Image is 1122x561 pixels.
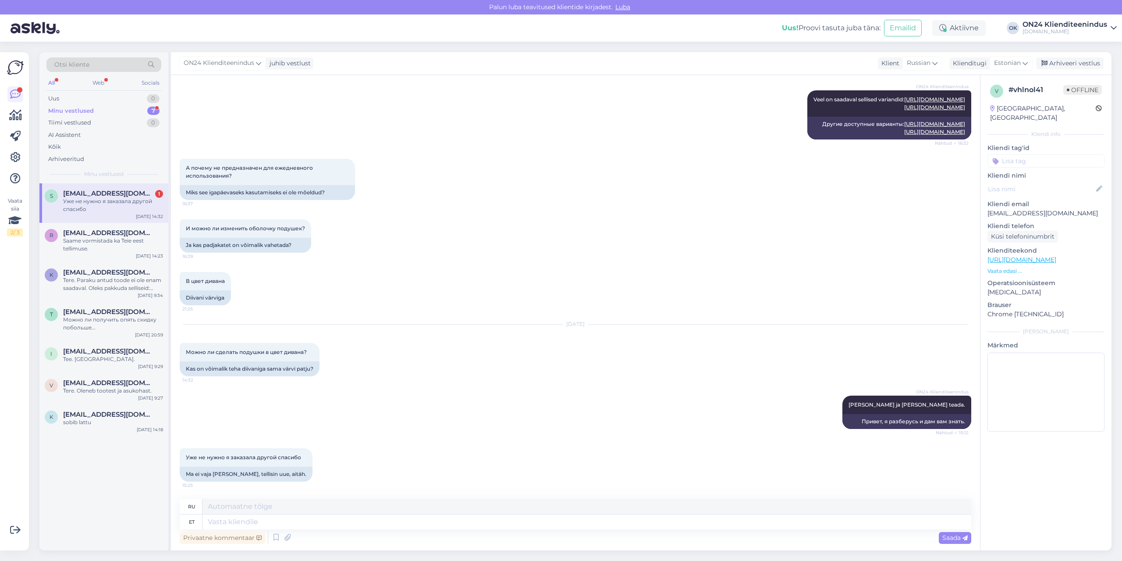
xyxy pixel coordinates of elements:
div: [DATE] 9:27 [138,395,163,401]
div: Privaatne kommentaar [180,532,265,544]
span: Offline [1063,85,1102,95]
div: ON24 Klienditeenindus [1023,21,1107,28]
span: t [50,311,53,318]
span: k [50,414,53,420]
div: Tee. [GEOGRAPHIC_DATA]. [63,355,163,363]
p: [MEDICAL_DATA] [987,288,1104,297]
input: Lisa tag [987,154,1104,168]
span: Minu vestlused [84,170,124,178]
p: Märkmed [987,341,1104,350]
span: Luba [613,3,633,11]
input: Lisa nimi [988,184,1094,194]
p: Chrome [TECHNICAL_ID] [987,310,1104,319]
div: Proovi tasuta juba täna: [782,23,881,33]
a: [URL][DOMAIN_NAME] [904,96,965,103]
div: 7 [147,107,160,115]
div: [DATE] 14:18 [137,426,163,433]
div: [DATE] 14:23 [136,253,163,259]
span: r [50,232,53,239]
div: [DATE] [180,320,971,328]
div: Tere. Oleneb tootest ja asukohast. [63,387,163,395]
div: Socials [140,77,161,89]
div: 0 [147,118,160,127]
div: Aktiivne [932,20,986,36]
p: Vaata edasi ... [987,267,1104,275]
span: Otsi kliente [54,60,89,69]
img: Askly Logo [7,59,24,76]
p: Kliendi email [987,200,1104,209]
span: Veel on saadaval sellised variandid: [813,96,965,111]
span: v [50,382,53,389]
div: Miks see igapäevaseks kasutamiseks ei ole mõeldud? [180,185,355,200]
div: 2 / 3 [7,229,23,236]
div: [DATE] 20:59 [135,332,163,338]
div: Minu vestlused [48,107,94,115]
a: [URL][DOMAIN_NAME] [904,129,965,135]
div: Kõik [48,143,61,151]
div: Vaata siia [7,197,23,236]
div: 1 [155,190,163,198]
span: rgolub13@gmail.com [63,229,154,237]
button: Emailid [884,20,922,36]
div: Ma ei vaja [PERSON_NAME], tellisin uue, aitäh. [180,467,312,482]
div: All [46,77,57,89]
span: i [50,350,52,357]
span: 16:37 [182,200,215,207]
span: 14:32 [182,377,215,383]
div: Tiimi vestlused [48,118,91,127]
div: Ja kas padjakatet on võimalik vahetada? [180,238,311,253]
div: [DATE] 9:34 [138,292,163,299]
span: s [50,193,53,199]
p: Kliendi telefon [987,222,1104,231]
div: ru [188,499,195,514]
a: [URL][DOMAIN_NAME] [904,121,965,127]
span: И можно ли изменить оболочку подушек? [186,225,305,232]
a: [URL][DOMAIN_NAME] [904,104,965,111]
div: Saame vormistada ka Teie eest tellimuse. [63,237,163,253]
span: ON24 Klienditeenindus [184,58,254,68]
span: ON24 Klienditeenindus [916,389,969,395]
b: Uus! [782,24,799,32]
span: trulling@mail.ru [63,308,154,316]
div: Klienditugi [949,59,987,68]
div: [DATE] 9:29 [138,363,163,370]
p: Brauser [987,300,1104,310]
p: Kliendi nimi [987,171,1104,180]
p: [EMAIL_ADDRESS][DOMAIN_NAME] [987,209,1104,218]
span: Estonian [994,58,1021,68]
div: Arhiveeritud [48,155,84,164]
div: # vhlnol41 [1008,85,1063,95]
div: Diivani värviga [180,290,231,305]
a: [URL][DOMAIN_NAME] [987,256,1056,264]
span: stryelkova.anka98@gmail.com [63,189,154,197]
div: Другие доступные варианты: [807,117,971,139]
span: [PERSON_NAME] ja [PERSON_NAME] teada. [849,401,965,408]
div: et [189,515,195,529]
a: ON24 Klienditeenindus[DOMAIN_NAME] [1023,21,1117,35]
p: Klienditeekond [987,246,1104,255]
div: OK [1007,22,1019,34]
div: Klient [878,59,899,68]
div: [PERSON_NAME] [987,328,1104,336]
div: [DOMAIN_NAME] [1023,28,1107,35]
span: info@pallantisgrupp.ee [63,347,154,355]
span: А почему не предназначен для ежедневного использования? [186,164,314,179]
span: Saada [942,534,968,542]
span: v [995,88,998,94]
div: Kas on võimalik teha diivaniga sama värvi patju? [180,361,320,376]
span: Nähtud ✓ 15:12 [936,429,969,436]
div: juhib vestlust [266,59,311,68]
span: 16:39 [182,253,215,260]
span: 15:25 [182,482,215,489]
p: Operatsioonisüsteem [987,279,1104,288]
div: Uus [48,94,59,103]
span: 21:25 [182,306,215,312]
div: Tere. Paraku antud toode ei ole enam saadaval. Oleks pakkuda selliseid: [URL][DOMAIN_NAME][PERSON... [63,276,163,292]
span: Уже не нужно я заказала другой спасибо [186,454,301,461]
span: Можно ли сделать подушки в цвет дивана? [186,349,307,355]
span: kiffu65@gmail.com [63,411,154,418]
div: [GEOGRAPHIC_DATA], [GEOGRAPHIC_DATA] [990,104,1096,122]
div: Уже не нужно я заказала другой спасибо [63,197,163,213]
div: Web [91,77,106,89]
p: Kliendi tag'id [987,143,1104,153]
